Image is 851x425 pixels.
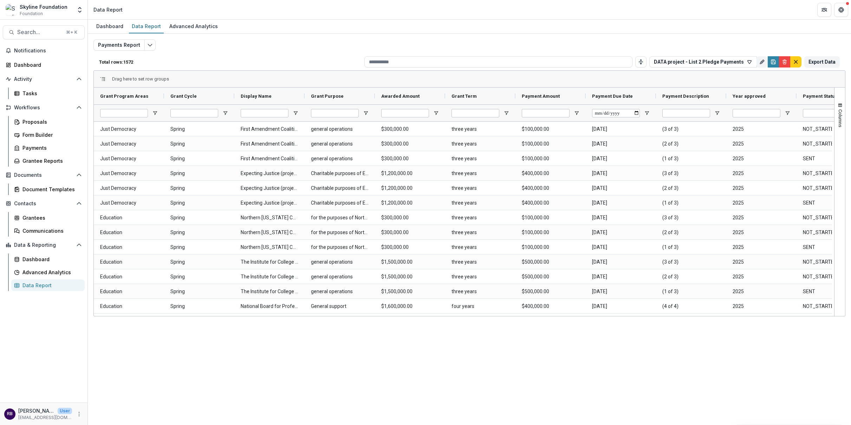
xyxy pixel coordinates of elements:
[293,110,298,116] button: Open Filter Menu
[311,270,369,284] span: general operations
[733,152,790,166] span: 2025
[733,166,790,181] span: 2025
[592,94,633,99] span: Payment Due Date
[311,211,369,225] span: for the purposes of Northern [US_STATE] College Promise Coalition
[22,118,79,125] div: Proposals
[22,256,79,263] div: Dashboard
[170,181,228,195] span: Spring
[592,255,650,269] span: [DATE]
[6,4,17,15] img: Skyline Foundation
[522,181,579,195] span: $400,000.00
[733,211,790,225] span: 2025
[644,110,650,116] button: Open Filter Menu
[452,152,509,166] span: three years
[22,157,79,165] div: Grantee Reports
[100,109,148,117] input: Grant Program Areas Filter Input
[452,284,509,299] span: three years
[714,110,720,116] button: Open Filter Menu
[733,225,790,240] span: 2025
[11,183,85,195] a: Document Templates
[17,29,62,36] span: Search...
[804,56,840,67] button: Export Data
[662,196,720,210] span: (1 of 3)
[3,198,85,209] button: Open Contacts
[504,110,509,116] button: Open Filter Menu
[522,122,579,136] span: $100,000.00
[93,21,126,31] div: Dashboard
[11,142,85,154] a: Payments
[381,211,439,225] span: $300,000.00
[522,284,579,299] span: $500,000.00
[241,225,298,240] span: Northern [US_STATE] College Promise (project of West Contra Costa Public Education Fund)
[241,109,288,117] input: Display Name Filter Input
[129,20,164,33] a: Data Report
[662,270,720,284] span: (2 of 3)
[170,240,228,255] span: Spring
[649,56,757,67] button: DATA project - List 2 Pledge Payments
[381,109,429,117] input: Awarded Amount Filter Input
[381,166,439,181] span: $1,200,000.00
[522,137,579,151] span: $100,000.00
[241,211,298,225] span: Northern [US_STATE] College Promise (project of West Contra Costa Public Education Fund)
[311,109,359,117] input: Grant Purpose Filter Input
[311,240,369,255] span: for the purposes of Northern [US_STATE] College Promise Coalition
[241,122,298,136] span: First Amendment Coalition
[733,181,790,195] span: 2025
[3,25,85,39] button: Search...
[733,196,790,210] span: 2025
[803,109,851,117] input: Payment Status Filter Input
[170,137,228,151] span: Spring
[311,255,369,269] span: general operations
[3,169,85,181] button: Open Documents
[452,137,509,151] span: three years
[311,181,369,195] span: Charitable purposes of Expecting Justice
[522,152,579,166] span: $100,000.00
[11,129,85,141] a: Form Builder
[452,181,509,195] span: three years
[11,116,85,128] a: Proposals
[241,284,298,299] span: The Institute for College Access and Success Inc.
[100,255,158,269] span: Education
[18,414,72,421] p: [EMAIL_ADDRESS][DOMAIN_NAME]
[99,59,362,65] p: Total rows: 1572
[11,279,85,291] a: Data Report
[311,137,369,151] span: general operations
[170,255,228,269] span: Spring
[662,255,720,269] span: (3 of 3)
[733,270,790,284] span: 2025
[91,5,125,15] nav: breadcrumb
[14,76,73,82] span: Activity
[241,270,298,284] span: The Institute for College Access and Success Inc.
[592,196,650,210] span: [DATE]
[452,196,509,210] span: three years
[381,94,420,99] span: Awarded Amount
[311,299,369,314] span: General support
[100,284,158,299] span: Education
[112,76,169,82] span: Drag here to set row groups
[381,299,439,314] span: $1,600,000.00
[100,166,158,181] span: Just Democracy
[11,212,85,224] a: Grantees
[779,56,790,67] button: Delete
[522,255,579,269] span: $500,000.00
[22,186,79,193] div: Document Templates
[733,284,790,299] span: 2025
[170,299,228,314] span: Spring
[592,284,650,299] span: [DATE]
[14,48,82,54] span: Notifications
[834,3,848,17] button: Get Help
[592,181,650,195] span: [DATE]
[100,152,158,166] span: Just Democracy
[522,299,579,314] span: $400,000.00
[381,240,439,255] span: $300,000.00
[11,225,85,237] a: Communications
[662,299,720,314] span: (4 of 4)
[790,56,801,67] button: default
[11,155,85,167] a: Grantee Reports
[22,282,79,289] div: Data Report
[93,39,145,51] button: Payments Report
[733,137,790,151] span: 2025
[170,122,228,136] span: Spring
[363,110,369,116] button: Open Filter Menu
[100,240,158,255] span: Education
